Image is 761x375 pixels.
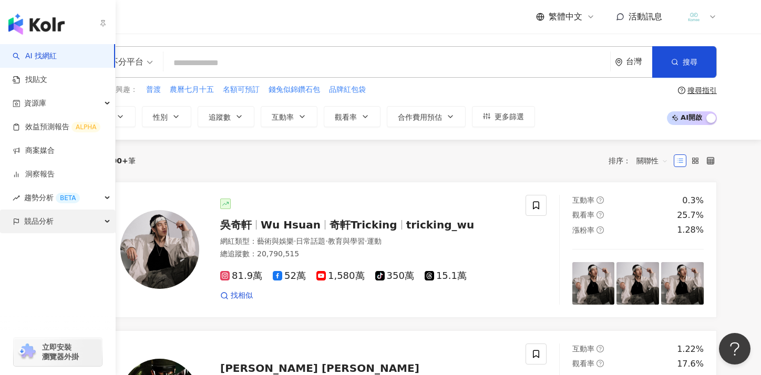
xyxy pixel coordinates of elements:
div: 1.28% [677,224,704,236]
a: 效益預測報告ALPHA [13,122,100,132]
span: 觀看率 [335,113,357,121]
div: 排序： [609,152,674,169]
button: 名額可預訂 [222,84,260,96]
img: chrome extension [17,343,37,360]
img: post-image [616,262,659,305]
button: 更多篩選 [472,106,535,127]
span: 教育與學習 [328,237,365,245]
span: 品牌紅包袋 [329,85,366,95]
iframe: Help Scout Beacon - Open [719,333,750,364]
span: rise [13,194,20,202]
span: question-circle [597,226,604,234]
span: 錢兔似錦鑽石包 [269,85,320,95]
span: question-circle [678,87,685,94]
span: 藝術與娛樂 [257,237,294,245]
div: 網紅類型 ： [220,236,513,247]
a: 洞察報告 [13,169,55,180]
span: 競品分析 [24,210,54,233]
span: question-circle [597,196,604,204]
button: 錢兔似錦鑽石包 [268,84,321,96]
button: 合作費用預估 [387,106,466,127]
span: 追蹤數 [209,113,231,121]
a: 找貼文 [13,75,47,85]
span: 吳奇軒 [220,218,252,231]
span: 81.9萬 [220,270,262,282]
span: 漲粉率 [572,226,594,234]
span: 活動訊息 [629,12,662,22]
span: 普渡 [146,85,161,95]
a: KOL Avatar吳奇軒Wu Hsuan奇軒Trickingtricking_wu網紅類型：藝術與娛樂·日常話題·教育與學習·運動總追蹤數：20,790,51581.9萬52萬1,580萬35... [86,182,717,318]
span: · [365,237,367,245]
button: 搜尋 [652,46,716,78]
span: question-circle [597,211,604,218]
span: 性別 [153,113,168,121]
span: 互動率 [572,196,594,204]
span: 合作費用預估 [398,113,442,121]
span: 搜尋 [683,58,697,66]
span: 互動率 [572,345,594,353]
span: [PERSON_NAME] [PERSON_NAME] [220,362,419,374]
button: 觀看率 [324,106,380,127]
div: 搜尋指引 [687,86,717,95]
span: 350萬 [375,270,414,282]
span: 觀看率 [572,211,594,219]
div: 25.7% [677,210,704,221]
div: 0.3% [682,195,704,206]
span: 52萬 [273,270,306,282]
div: BETA [56,193,80,203]
div: 17.6% [677,358,704,370]
span: environment [615,58,623,66]
span: 資源庫 [24,91,46,115]
span: 奇軒Tricking [330,218,397,231]
span: 繁體中文 [549,11,582,23]
span: 名額可預訂 [223,85,260,95]
div: 總追蹤數 ： 20,790,515 [220,249,513,259]
span: · [325,237,327,245]
span: question-circle [597,360,604,367]
button: 性別 [142,106,191,127]
img: logo [8,14,65,35]
span: 農曆七月十五 [170,85,214,95]
img: LOGO%E8%9D%A6%E7%9A%AE2.png [684,7,704,27]
a: 商案媒合 [13,145,55,156]
span: question-circle [597,345,604,352]
span: 立即安裝 瀏覽器外掛 [42,342,79,361]
button: 品牌紅包袋 [328,84,366,96]
img: post-image [572,262,615,305]
div: 台灣 [626,57,652,66]
span: 互動率 [272,113,294,121]
button: 追蹤數 [198,106,254,127]
span: 趨勢分析 [24,186,80,210]
a: chrome extension立即安裝 瀏覽器外掛 [14,338,102,366]
button: 普渡 [146,84,161,96]
span: 日常話題 [296,237,325,245]
button: 農曆七月十五 [169,84,214,96]
button: 互動率 [261,106,317,127]
span: 找相似 [231,290,253,301]
div: 1.22% [677,343,704,355]
div: 不分平台 [95,54,143,70]
span: 更多篩選 [495,112,524,121]
img: post-image [661,262,704,305]
img: KOL Avatar [120,210,199,289]
span: Wu Hsuan [261,218,321,231]
span: 15.1萬 [425,270,467,282]
span: tricking_wu [406,218,475,231]
span: 觀看率 [572,359,594,368]
span: 關聯性 [636,152,668,169]
span: · [294,237,296,245]
span: 運動 [367,237,382,245]
a: 找相似 [220,290,253,301]
a: searchAI 找網紅 [13,51,57,61]
span: 1,580萬 [316,270,365,282]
